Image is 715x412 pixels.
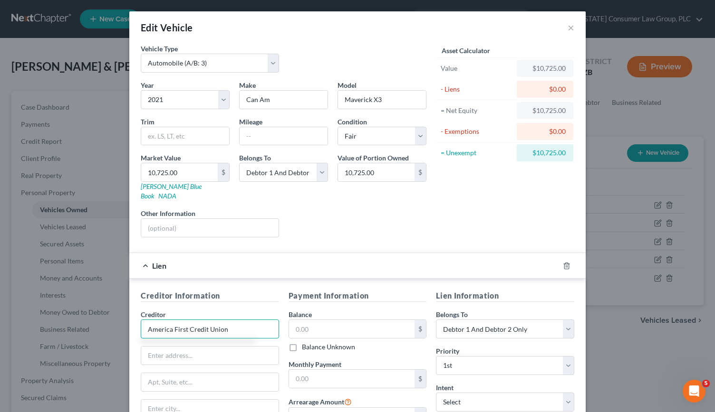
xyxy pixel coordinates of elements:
div: $0.00 [524,127,566,136]
input: (optional) [141,219,279,237]
div: = Unexempt [441,148,512,158]
div: $ [218,163,229,181]
span: Belongs To [436,310,468,318]
button: × [568,22,574,33]
a: NADA [158,192,176,200]
input: 0.00 [141,163,218,181]
div: $ [415,163,426,181]
div: $10,725.00 [524,148,566,158]
label: Vehicle Type [141,44,178,54]
input: Enter address... [141,346,279,365]
h5: Creditor Information [141,290,279,302]
label: Model [338,80,357,90]
div: $ [415,370,426,388]
div: Value [441,64,512,73]
iframe: Intercom live chat [683,380,705,403]
label: Other Information [141,208,195,218]
input: 0.00 [338,163,415,181]
label: Value of Portion Owned [338,153,409,163]
input: -- [240,127,328,145]
label: Trim [141,117,155,127]
h5: Payment Information [289,290,427,302]
label: Balance Unknown [302,342,355,352]
input: 0.00 [289,370,415,388]
span: Belongs To [239,154,271,162]
div: $10,725.00 [524,106,566,115]
input: 0.00 [289,320,415,338]
span: Creditor [141,310,166,318]
label: Arrearage Amount [289,396,352,407]
input: ex. Nissan [240,91,328,109]
input: Apt, Suite, etc... [141,373,279,391]
input: Search creditor by name... [141,319,279,338]
label: Mileage [239,117,262,127]
div: - Exemptions [441,127,512,136]
label: Market Value [141,153,181,163]
input: ex. Altima [338,91,426,109]
div: $ [415,320,426,338]
span: Lien [152,261,166,270]
span: 5 [702,380,710,387]
a: [PERSON_NAME] Blue Book [141,182,202,200]
div: - Liens [441,84,512,94]
div: $0.00 [524,84,566,94]
label: Intent [436,383,454,393]
label: Balance [289,309,312,319]
label: Monthly Payment [289,359,341,369]
label: Asset Calculator [442,46,490,56]
h5: Lien Information [436,290,574,302]
span: Make [239,81,256,89]
input: ex. LS, LT, etc [141,127,229,145]
div: Edit Vehicle [141,21,193,34]
div: = Net Equity [441,106,512,115]
label: Year [141,80,154,90]
div: $10,725.00 [524,64,566,73]
label: Condition [338,117,367,127]
span: Priority [436,347,459,355]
